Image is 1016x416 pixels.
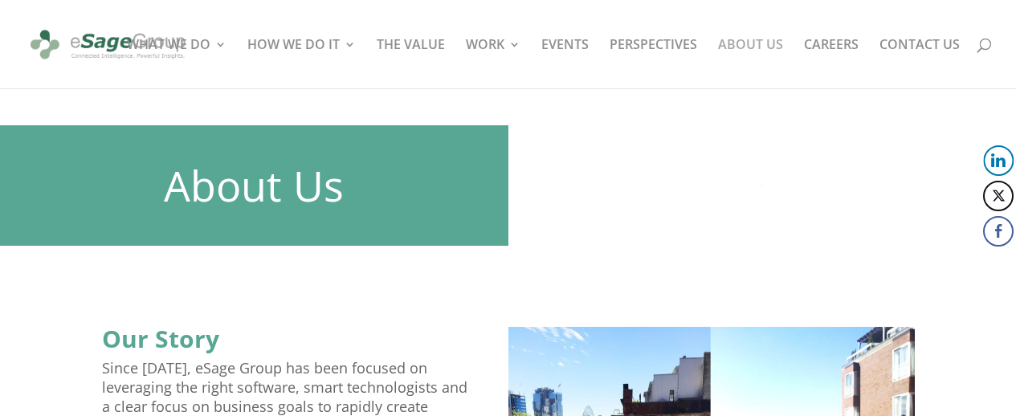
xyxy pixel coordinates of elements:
a: WORK [466,39,520,88]
a: HOW WE DO IT [247,39,356,88]
button: Twitter Share [983,181,1014,211]
a: CAREERS [804,39,859,88]
strong: Our Story [102,322,219,355]
img: eSage Group [27,22,189,67]
button: Facebook Share [983,216,1014,247]
a: THE VALUE [377,39,445,88]
a: ABOUT US [718,39,783,88]
a: WHAT WE DO [127,39,226,88]
a: PERSPECTIVES [610,39,697,88]
button: LinkedIn Share [983,145,1014,176]
a: CONTACT US [879,39,960,88]
a: EVENTS [541,39,589,88]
